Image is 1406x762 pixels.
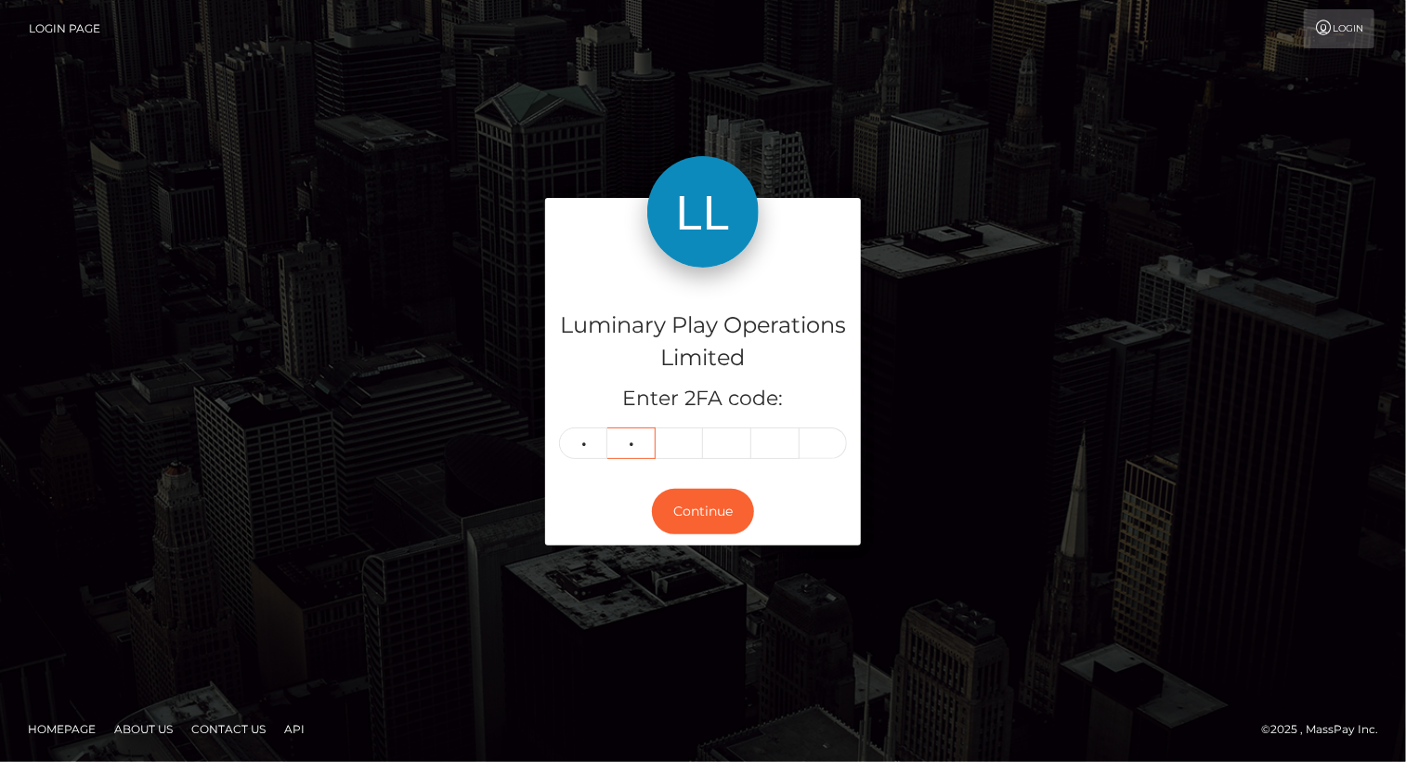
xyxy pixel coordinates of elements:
img: Luminary Play Operations Limited [647,156,759,268]
a: About Us [107,715,180,743]
h5: Enter 2FA code: [559,385,847,414]
a: Homepage [20,715,103,743]
h4: Luminary Play Operations Limited [559,309,847,374]
button: Continue [652,489,754,534]
a: Login Page [29,9,100,48]
a: Contact Us [184,715,273,743]
a: Login [1304,9,1374,48]
div: © 2025 , MassPay Inc. [1261,719,1392,740]
a: API [277,715,312,743]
